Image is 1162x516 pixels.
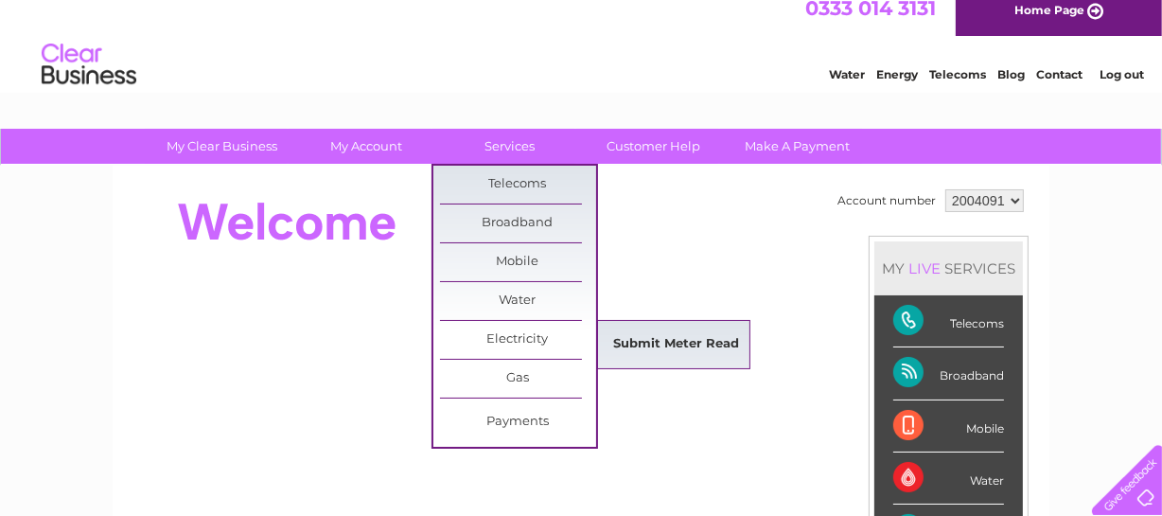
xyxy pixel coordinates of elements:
img: logo.png [41,49,137,107]
a: Blog [997,80,1025,95]
a: Telecoms [929,80,986,95]
div: Telecoms [893,295,1004,347]
a: Mobile [440,243,596,281]
a: Services [432,129,589,164]
div: Mobile [893,400,1004,453]
a: Contact [1036,80,1083,95]
td: Account number [833,185,941,217]
a: Water [440,282,596,320]
a: Submit Meter Read [599,326,755,364]
a: Energy [876,80,918,95]
a: Log out [1100,80,1144,95]
a: Water [829,80,865,95]
a: My Clear Business [145,129,301,164]
div: LIVE [905,259,944,277]
a: Make A Payment [720,129,876,164]
a: Gas [440,360,596,398]
div: Water [893,453,1004,505]
a: My Account [289,129,445,164]
div: MY SERVICES [874,241,1023,295]
div: Clear Business is a trading name of Verastar Limited (registered in [GEOGRAPHIC_DATA] No. 3667643... [135,10,1030,92]
div: Broadband [893,347,1004,400]
a: 0333 014 3131 [805,9,936,33]
a: Broadband [440,205,596,242]
a: Electricity [440,321,596,359]
a: Telecoms [440,166,596,204]
a: Customer Help [576,129,732,164]
a: Payments [440,403,596,441]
